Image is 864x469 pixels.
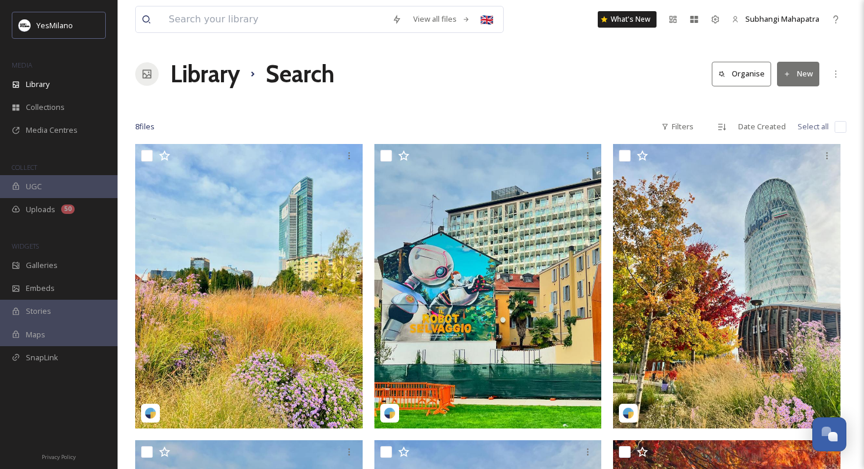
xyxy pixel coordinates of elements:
a: Library [170,56,240,92]
span: Uploads [26,204,55,215]
div: 🇬🇧 [476,9,497,30]
h1: Search [266,56,334,92]
span: COLLECT [12,163,37,172]
button: Organise [712,62,771,86]
img: dilecippy-18256242370252964.jpg [613,144,840,428]
span: Privacy Policy [42,453,76,461]
span: WIDGETS [12,242,39,250]
input: Search your library [163,6,386,32]
a: What's New [598,11,657,28]
span: 8 file s [135,121,155,132]
img: dilecippy-17899698959982803.jpg [374,144,602,428]
span: MEDIA [12,61,32,69]
img: dilecippy-18043225031491771.jpg [135,144,363,428]
a: Organise [712,62,777,86]
img: snapsea-logo.png [145,407,156,419]
span: Select all [798,121,829,132]
span: Maps [26,329,45,340]
a: Subhangi Mahapatra [726,8,825,31]
a: Privacy Policy [42,449,76,463]
img: Logo%20YesMilano%40150x.png [19,19,31,31]
span: YesMilano [36,20,73,31]
span: Subhangi Mahapatra [745,14,819,24]
span: Collections [26,102,65,113]
span: Media Centres [26,125,78,136]
span: Library [26,79,49,90]
button: Open Chat [812,417,846,451]
button: New [777,62,819,86]
img: snapsea-logo.png [622,407,634,419]
div: Date Created [732,115,792,138]
span: UGC [26,181,42,192]
span: Galleries [26,260,58,271]
span: SnapLink [26,352,58,363]
img: snapsea-logo.png [384,407,396,419]
div: 50 [61,205,75,214]
span: Embeds [26,283,55,294]
div: Filters [655,115,699,138]
span: Stories [26,306,51,317]
a: View all files [407,8,476,31]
